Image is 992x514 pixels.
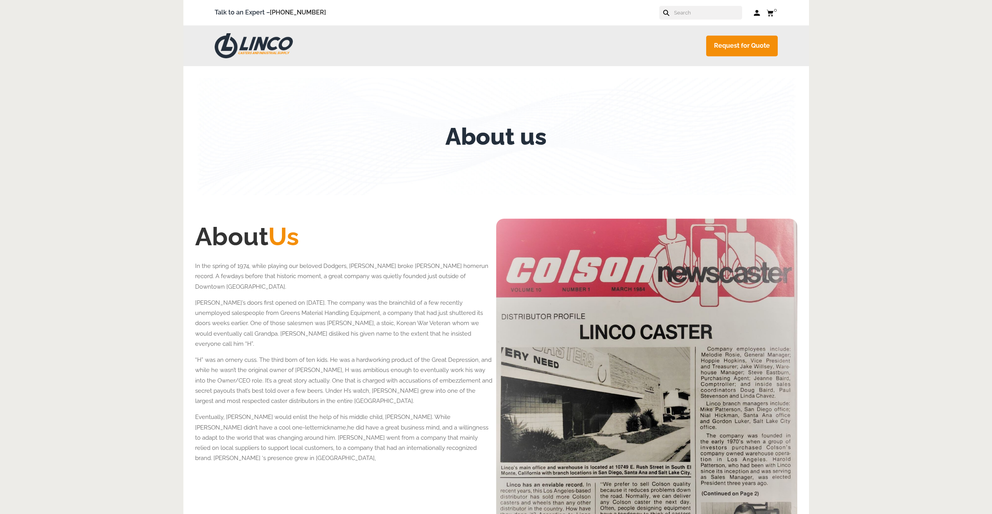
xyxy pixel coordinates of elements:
span: Eventually, [PERSON_NAME] would enlist the help of his middle child, [PERSON_NAME]. While [PERSON... [195,413,450,431]
a: Log in [754,9,761,17]
img: LINCO CASTERS & INDUSTRIAL SUPPLY [215,33,293,58]
p: nickname, [195,412,492,463]
a: Request for Quote [706,36,778,56]
span: 0 [774,7,777,13]
span: “H” was an ornery cuss. The third born of ten kids. He was a hardworking product of the Great Dep... [195,356,492,404]
span: In the spring of 1974, while playing our beloved Dodgers, [PERSON_NAME] broke [PERSON_NAME] homer... [195,262,488,290]
span: Talk to an Expert – [215,7,326,18]
input: Search [673,6,742,20]
a: [PHONE_NUMBER] [270,9,326,16]
a: 0 [766,8,778,18]
h1: About us [445,123,547,150]
span: Us [268,222,299,251]
span: [PERSON_NAME]’s doors first opened on [DATE]. The company was the brainchild of a few recently un... [195,299,483,347]
span: About [195,222,299,251]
